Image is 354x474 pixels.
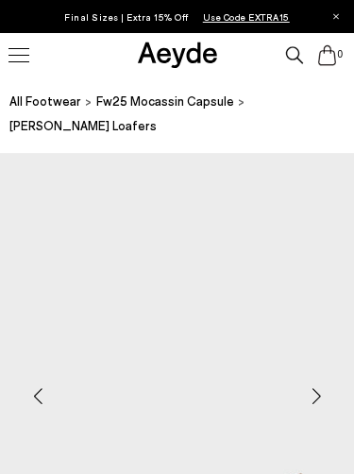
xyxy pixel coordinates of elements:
[288,368,345,425] div: Next slide
[9,76,354,153] nav: breadcrumb
[9,116,157,136] span: [PERSON_NAME] Loafers
[9,368,66,425] div: Previous slide
[9,92,81,111] a: All Footwear
[96,92,234,111] a: Fw25 Mocassin Capsule
[96,93,234,109] span: Fw25 Mocassin Capsule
